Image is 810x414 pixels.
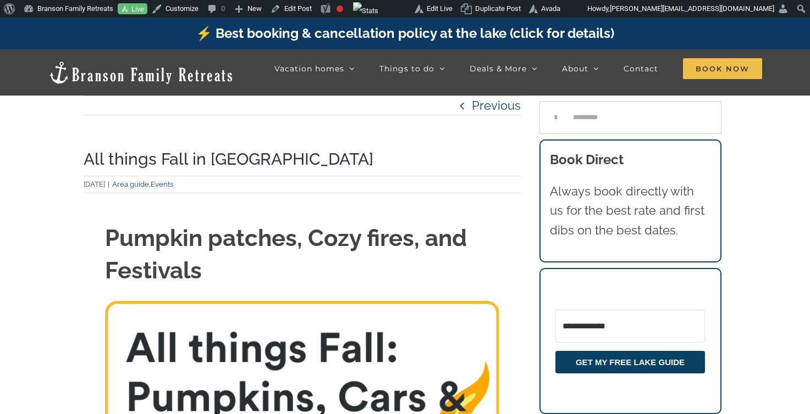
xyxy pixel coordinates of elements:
p: Always book directly with us for the best rate and first dibs on the best dates. [550,182,710,240]
a: Events [151,180,173,188]
span: Things to do [379,65,434,72]
span: Vacation homes [274,65,344,72]
a: Previous [472,96,521,115]
input: Search [539,101,572,134]
input: Email Address [555,310,705,343]
span: | [105,180,112,188]
h1: All things Fall in [GEOGRAPHIC_DATA] [84,148,521,170]
button: GET MY FREE LAKE GUIDE [555,351,705,373]
span: [DATE] [84,180,105,188]
a: Deals & More [470,58,537,80]
span: About [562,65,588,72]
img: Branson Family Retreats Logo [48,60,234,85]
a: About [562,58,599,80]
a: Live [118,3,147,15]
div: Focus keyphrase not set [337,5,343,12]
span: Book Now [683,58,762,79]
span: Deals & More [470,65,527,72]
div: , [84,179,521,191]
a: Contact [624,58,658,80]
a: Book Now [683,58,762,80]
img: Views over 48 hours. Click for more Jetpack Stats. [353,2,378,20]
h1: Pumpkin patches, Cozy fires, and Festivals [105,222,499,287]
input: Search... [539,101,721,134]
b: Book Direct [550,152,624,167]
a: ⚡️ Best booking & cancellation policy at the lake (click for details) [196,25,614,41]
a: Area guide [112,180,149,188]
nav: Main Menu [274,58,762,80]
span: [PERSON_NAME][EMAIL_ADDRESS][DOMAIN_NAME] [610,4,774,13]
span: Contact [624,65,658,72]
a: Vacation homes [274,58,355,80]
a: Things to do [379,58,445,80]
